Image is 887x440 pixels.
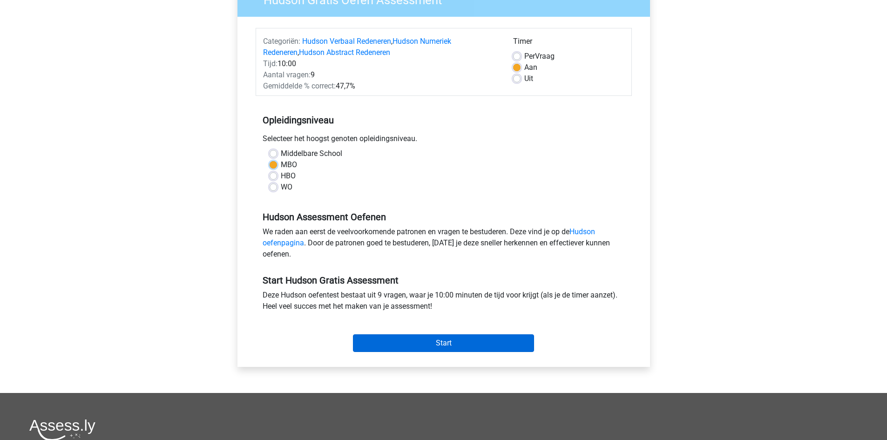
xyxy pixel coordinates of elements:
span: Gemiddelde % correct: [263,81,336,90]
div: Deze Hudson oefentest bestaat uit 9 vragen, waar je 10:00 minuten de tijd voor krijgt (als je de ... [256,290,632,316]
label: Uit [524,73,533,84]
a: Hudson Numeriek Redeneren [263,37,451,57]
label: Vraag [524,51,555,62]
label: HBO [281,170,296,182]
a: Hudson Verbaal Redeneren [302,37,391,46]
h5: Start Hudson Gratis Assessment [263,275,625,286]
label: WO [281,182,292,193]
div: 9 [256,69,506,81]
h5: Opleidingsniveau [263,111,625,129]
div: 47,7% [256,81,506,92]
div: , , [256,36,506,58]
div: Selecteer het hoogst genoten opleidingsniveau. [256,133,632,148]
span: Tijd: [263,59,278,68]
span: Aantal vragen: [263,70,311,79]
span: Categoriën: [263,37,300,46]
input: Start [353,334,534,352]
div: Timer [513,36,624,51]
h5: Hudson Assessment Oefenen [263,211,625,223]
span: Per [524,52,535,61]
label: Middelbare School [281,148,342,159]
label: MBO [281,159,297,170]
div: We raden aan eerst de veelvoorkomende patronen en vragen te bestuderen. Deze vind je op de . Door... [256,226,632,264]
div: 10:00 [256,58,506,69]
label: Aan [524,62,537,73]
a: Hudson Abstract Redeneren [299,48,390,57]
